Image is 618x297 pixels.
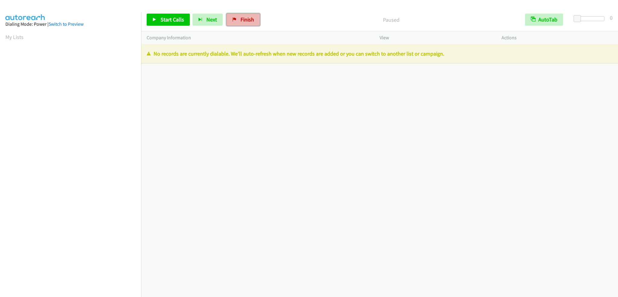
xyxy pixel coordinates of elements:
div: Delay between calls (in seconds) [577,16,604,21]
p: Actions [502,34,613,41]
div: Dialing Mode: Power | [5,21,136,28]
span: Finish [241,16,254,23]
a: Switch to Preview [49,21,84,27]
p: Company Information [147,34,369,41]
p: View [380,34,491,41]
button: Next [193,14,223,26]
a: My Lists [5,34,24,40]
span: Start Calls [161,16,184,23]
a: Finish [227,14,260,26]
a: Start Calls [147,14,190,26]
span: Next [206,16,217,23]
div: 0 [610,14,613,22]
p: Paused [268,16,514,24]
p: No records are currently dialable. We'll auto-refresh when new records are added or you can switc... [147,50,613,58]
button: AutoTab [525,14,563,26]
